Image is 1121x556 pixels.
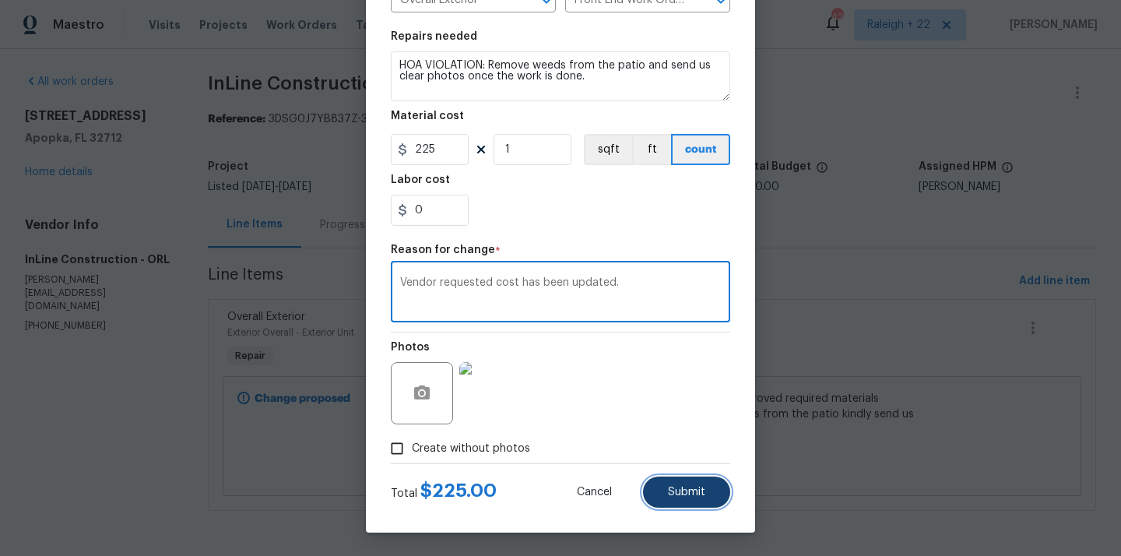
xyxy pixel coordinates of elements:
[391,31,477,42] h5: Repairs needed
[391,174,450,185] h5: Labor cost
[391,51,730,101] textarea: HOA VIOLATION: Remove weeds from the patio and send us clear photos once the work is done.
[391,342,430,353] h5: Photos
[584,134,632,165] button: sqft
[668,487,705,498] span: Submit
[552,477,637,508] button: Cancel
[643,477,730,508] button: Submit
[391,111,464,121] h5: Material cost
[632,134,671,165] button: ft
[577,487,612,498] span: Cancel
[671,134,730,165] button: count
[391,483,497,501] div: Total
[400,277,721,310] textarea: Vendor requested cost has been updated.
[420,481,497,500] span: $ 225.00
[412,441,530,457] span: Create without photos
[391,245,495,255] h5: Reason for change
